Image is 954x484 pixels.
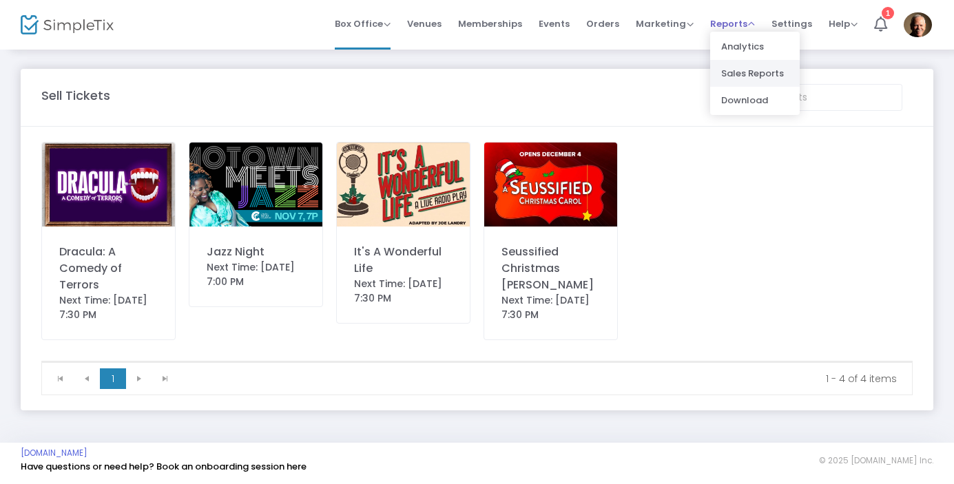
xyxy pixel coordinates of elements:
span: Orders [586,6,619,41]
span: © 2025 [DOMAIN_NAME] Inc. [819,455,933,466]
div: Next Time: [DATE] 7:30 PM [354,277,453,306]
div: It's A Wonderful Life [354,244,453,277]
span: Memberships [458,6,522,41]
a: Have questions or need help? Book an onboarding session here [21,460,307,473]
span: Events [539,6,570,41]
span: Venues [407,6,442,41]
input: Search Events [730,84,902,111]
span: Box Office [335,17,391,30]
div: Data table [42,361,912,362]
div: Next Time: [DATE] 7:30 PM [501,293,600,322]
a: [DOMAIN_NAME] [21,448,87,459]
div: Seussified Christmas [PERSON_NAME] [501,244,600,293]
span: Marketing [636,17,694,30]
img: IMG8342.jpeg [42,143,175,227]
span: Page 1 [100,368,126,389]
img: IMG0031.jpeg [484,143,617,227]
div: Dracula: A Comedy of Terrors [59,244,158,293]
img: 638927006381197525IMG0803.png [189,143,322,227]
li: Sales Reports [710,60,800,87]
span: Reports [710,17,755,30]
div: Next Time: [DATE] 7:30 PM [59,293,158,322]
span: Help [829,17,858,30]
img: 638914806454820107IMG0205.jpeg [337,143,470,227]
kendo-pager-info: 1 - 4 of 4 items [188,372,897,386]
div: Jazz Night [207,244,305,260]
div: 1 [882,7,894,19]
div: Next Time: [DATE] 7:00 PM [207,260,305,289]
m-panel-title: Sell Tickets [41,86,110,105]
li: Download [710,87,800,114]
span: Settings [771,6,812,41]
li: Analytics [710,33,800,60]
